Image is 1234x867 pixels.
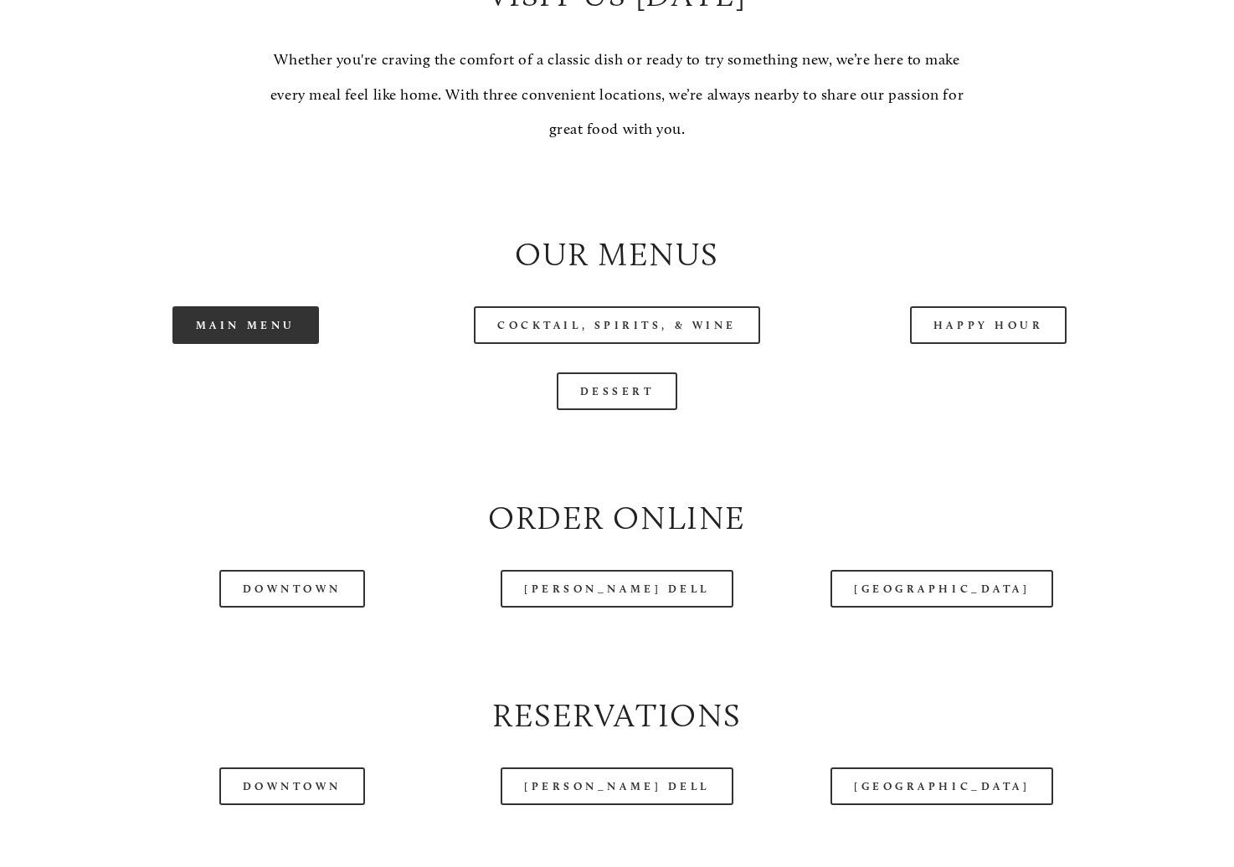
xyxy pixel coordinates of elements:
a: Dessert [557,372,678,410]
h2: Our Menus [74,232,1159,278]
a: Cocktail, Spirits, & Wine [474,306,760,344]
h2: Order Online [74,495,1159,541]
a: Downtown [219,767,365,805]
a: [PERSON_NAME] Dell [501,767,733,805]
a: Happy Hour [910,306,1067,344]
a: [GEOGRAPHIC_DATA] [830,767,1053,805]
a: Downtown [219,570,365,608]
h2: Reservations [74,693,1159,739]
a: [GEOGRAPHIC_DATA] [830,570,1053,608]
a: Main Menu [172,306,319,344]
a: [PERSON_NAME] Dell [501,570,733,608]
